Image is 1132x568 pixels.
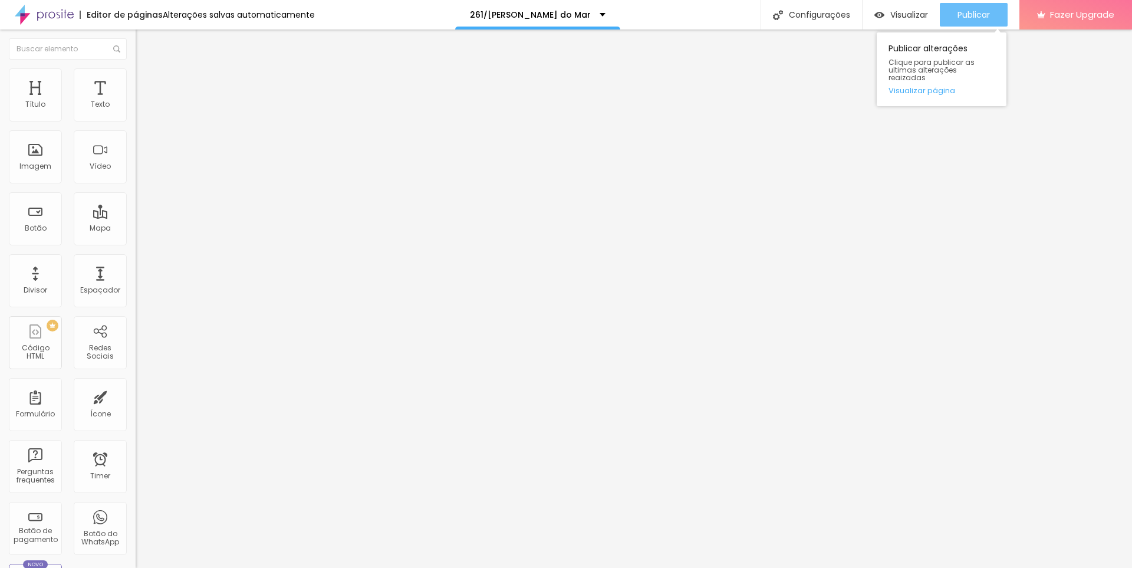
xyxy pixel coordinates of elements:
[890,10,928,19] span: Visualizar
[77,344,123,361] div: Redes Sociais
[957,10,990,19] span: Publicar
[874,10,884,20] img: view-1.svg
[19,162,51,170] div: Imagem
[25,224,47,232] div: Botão
[80,11,163,19] div: Editor de páginas
[470,11,591,19] p: 261/[PERSON_NAME] do Mar
[77,530,123,547] div: Botão do WhatsApp
[889,87,995,94] a: Visualizar página
[9,38,127,60] input: Buscar elemento
[940,3,1008,27] button: Publicar
[889,58,995,82] span: Clique para publicar as ultimas alterações reaizadas
[90,162,111,170] div: Vídeo
[12,344,58,361] div: Código HTML
[16,410,55,418] div: Formulário
[12,468,58,485] div: Perguntas frequentes
[24,286,47,294] div: Divisor
[113,45,120,52] img: Icone
[80,286,120,294] div: Espaçador
[1050,9,1114,19] span: Fazer Upgrade
[863,3,940,27] button: Visualizar
[877,32,1006,106] div: Publicar alterações
[25,100,45,109] div: Título
[90,472,110,480] div: Timer
[90,224,111,232] div: Mapa
[91,100,110,109] div: Texto
[12,527,58,544] div: Botão de pagamento
[90,410,111,418] div: Ícone
[136,29,1132,568] iframe: Editor
[773,10,783,20] img: Icone
[163,11,315,19] div: Alterações salvas automaticamente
